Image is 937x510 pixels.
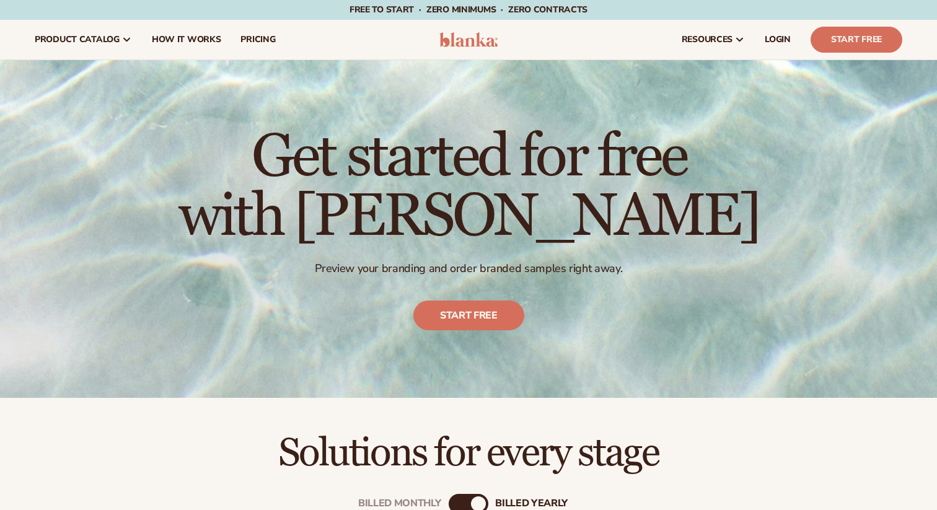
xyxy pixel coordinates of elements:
span: How It Works [152,35,221,45]
h2: Solutions for every stage [35,433,902,474]
span: product catalog [35,35,120,45]
div: Billed Monthly [358,498,441,510]
a: How It Works [142,20,231,59]
a: product catalog [25,20,142,59]
a: resources [672,20,755,59]
a: LOGIN [755,20,801,59]
span: Free to start · ZERO minimums · ZERO contracts [350,4,587,15]
p: Preview your branding and order branded samples right away. [178,262,759,276]
a: Start free [413,301,524,330]
a: Start Free [811,27,902,53]
span: resources [682,35,732,45]
div: billed Yearly [495,498,568,510]
a: pricing [231,20,285,59]
h1: Get started for free with [PERSON_NAME] [178,128,759,247]
img: logo [439,32,498,47]
span: pricing [240,35,275,45]
span: LOGIN [765,35,791,45]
